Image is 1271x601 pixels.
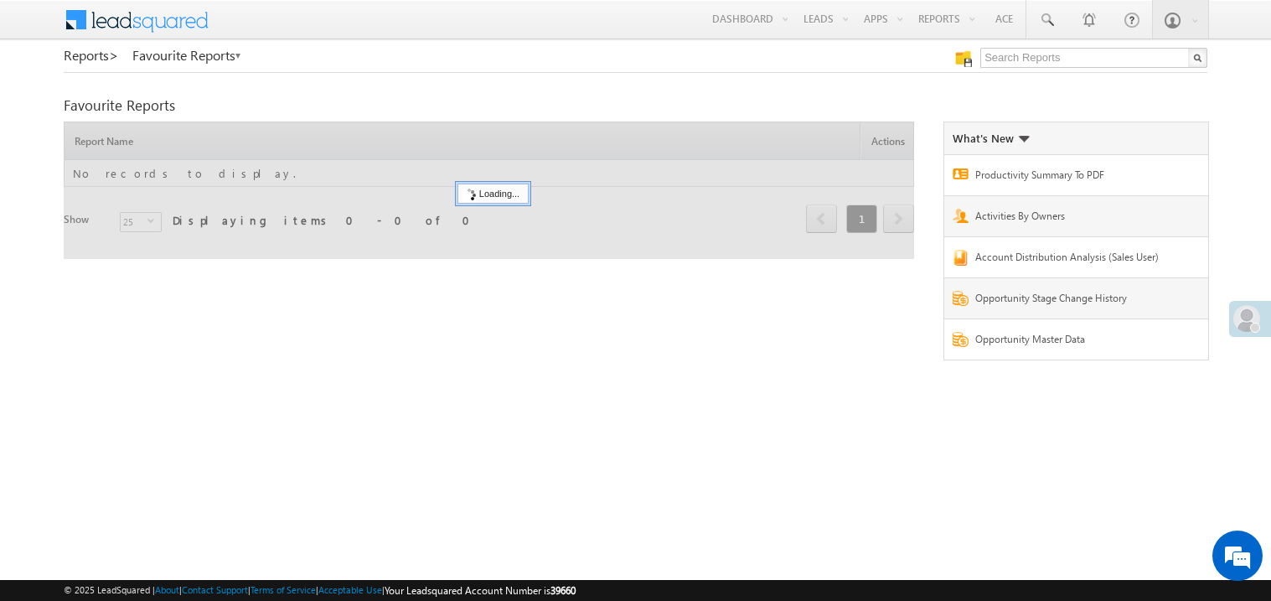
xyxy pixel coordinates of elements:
[975,209,1171,228] a: Activities By Owners
[975,291,1171,310] a: Opportunity Stage Change History
[955,50,972,67] img: Manage all your saved reports!
[132,48,242,63] a: Favourite Reports
[64,48,119,63] a: Reports>
[953,332,969,347] img: Report
[182,584,248,595] a: Contact Support
[953,291,969,306] img: Report
[953,209,969,223] img: Report
[975,332,1171,351] a: Opportunity Master Data
[953,168,969,179] img: Report
[251,584,316,595] a: Terms of Service
[318,584,382,595] a: Acceptable Use
[155,584,179,595] a: About
[109,45,119,65] span: >
[385,584,576,597] span: Your Leadsquared Account Number is
[1018,136,1030,142] img: What's new
[975,250,1171,269] a: Account Distribution Analysis (Sales User)
[980,48,1207,68] input: Search Reports
[975,168,1171,187] a: Productivity Summary To PDF
[953,131,1030,146] div: What's New
[64,98,1207,113] div: Favourite Reports
[550,584,576,597] span: 39660
[457,184,529,204] div: Loading...
[953,250,969,266] img: Report
[64,583,576,598] span: © 2025 LeadSquared | | | | |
